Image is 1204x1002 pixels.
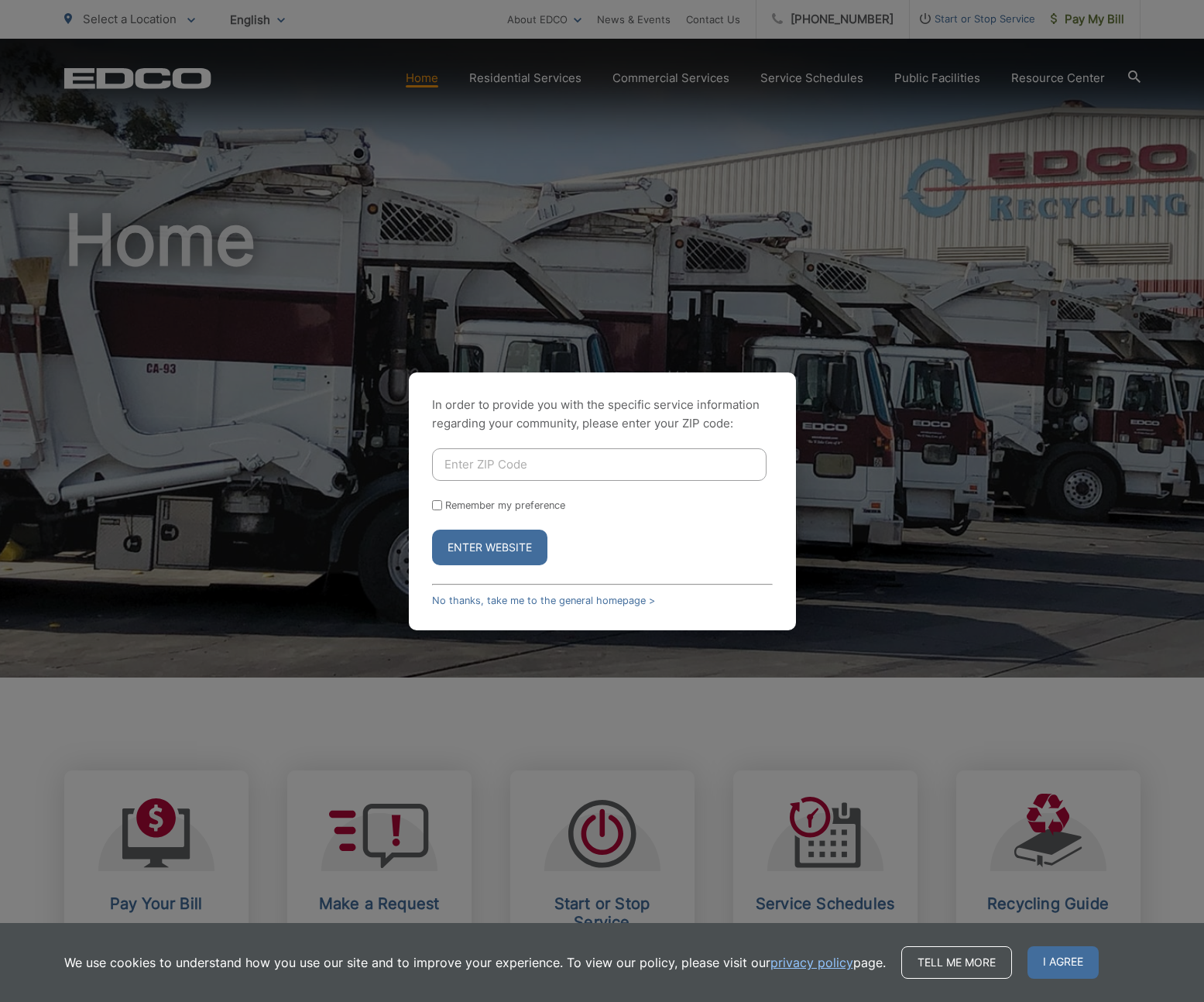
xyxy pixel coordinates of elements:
a: Tell me more [901,946,1012,979]
input: Enter ZIP Code [432,448,767,481]
p: In order to provide you with the specific service information regarding your community, please en... [432,396,773,433]
p: We use cookies to understand how you use our site and to improve your experience. To view our pol... [64,953,886,972]
button: Enter Website [432,530,547,565]
span: I agree [1027,946,1099,979]
label: Remember my preference [445,499,565,511]
a: No thanks, take me to the general homepage > [432,595,655,606]
a: privacy policy [770,953,853,972]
